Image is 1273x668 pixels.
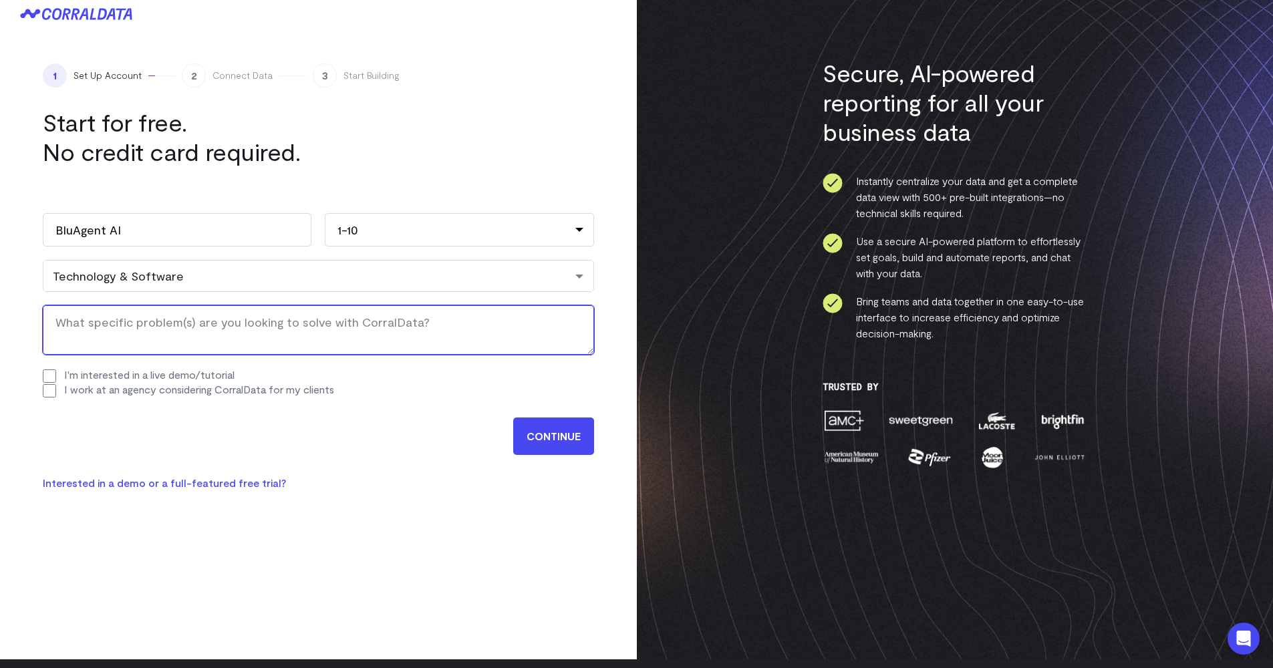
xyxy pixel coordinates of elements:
[823,58,1087,146] h3: Secure, AI-powered reporting for all your business data
[823,381,1087,392] h3: Trusted By
[64,368,235,381] label: I'm interested in a live demo/tutorial
[64,383,334,395] label: I work at an agency considering CorralData for my clients
[325,213,593,246] div: 1-10
[43,108,390,166] h1: Start for free. No credit card required.
[343,69,400,82] span: Start Building
[823,233,1087,281] li: Use a secure AI-powered platform to effortlessly set goals, build and automate reports, and chat ...
[182,63,206,88] span: 2
[53,269,584,283] div: Technology & Software
[513,417,594,455] input: CONTINUE
[74,69,142,82] span: Set Up Account
[1228,623,1260,655] div: Open Intercom Messenger
[43,213,311,246] input: Company Name
[823,173,1087,221] li: Instantly centralize your data and get a complete data view with 500+ pre-built integrations—no t...
[313,63,337,88] span: 3
[213,69,273,82] span: Connect Data
[823,293,1087,341] li: Bring teams and data together in one easy-to-use interface to increase efficiency and optimize de...
[43,476,286,489] a: Interested in a demo or a full-featured free trial?
[43,63,67,88] span: 1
